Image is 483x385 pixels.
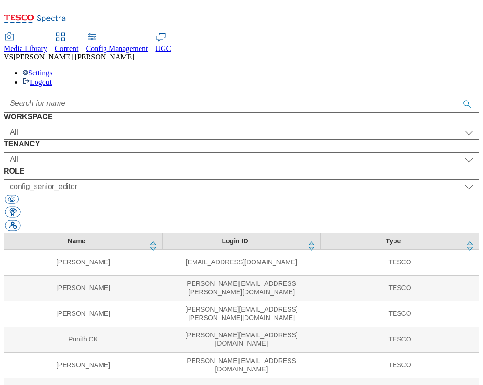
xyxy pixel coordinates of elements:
[22,69,52,77] a: Settings
[4,167,479,175] label: ROLE
[4,140,479,148] label: TENANCY
[55,44,79,52] span: Content
[163,249,321,275] td: [EMAIL_ADDRESS][DOMAIN_NAME]
[86,44,148,52] span: Config Management
[22,78,52,86] a: Logout
[321,249,479,275] td: TESCO
[163,275,321,301] td: [PERSON_NAME][EMAIL_ADDRESS][PERSON_NAME][DOMAIN_NAME]
[4,327,163,352] td: Punith CK
[168,237,302,246] div: Login ID
[321,301,479,327] td: TESCO
[13,53,134,61] span: [PERSON_NAME] [PERSON_NAME]
[321,327,479,352] td: TESCO
[4,113,479,121] label: WORKSPACE
[156,44,171,52] span: UGC
[4,53,13,61] span: VS
[4,249,163,275] td: [PERSON_NAME]
[321,275,479,301] td: TESCO
[4,94,479,113] input: Accessible label text
[327,237,460,246] div: Type
[10,237,143,246] div: Name
[321,352,479,378] td: TESCO
[156,33,171,53] a: UGC
[4,352,163,378] td: [PERSON_NAME]
[4,301,163,327] td: [PERSON_NAME]
[4,44,47,52] span: Media Library
[4,275,163,301] td: [PERSON_NAME]
[163,352,321,378] td: [PERSON_NAME][EMAIL_ADDRESS][DOMAIN_NAME]
[163,301,321,327] td: [PERSON_NAME][EMAIL_ADDRESS][PERSON_NAME][DOMAIN_NAME]
[86,33,148,53] a: Config Management
[163,327,321,352] td: [PERSON_NAME][EMAIL_ADDRESS][DOMAIN_NAME]
[55,33,79,53] a: Content
[4,33,47,53] a: Media Library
